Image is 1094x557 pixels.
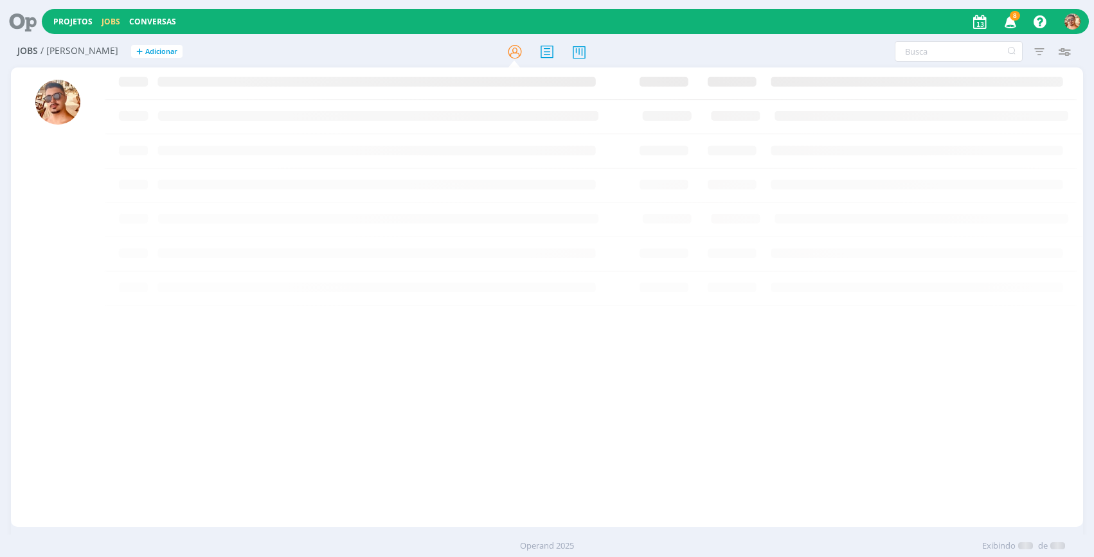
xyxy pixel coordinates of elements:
[1064,10,1081,33] button: V
[17,46,38,57] span: Jobs
[982,540,1016,553] span: Exibindo
[102,16,120,27] a: Jobs
[1010,11,1020,21] span: 8
[1038,540,1048,553] span: de
[145,48,177,56] span: Adicionar
[1064,13,1081,30] img: V
[996,10,1023,33] button: 8
[136,45,143,58] span: +
[49,17,96,27] button: Projetos
[35,80,80,125] img: V
[129,16,176,27] a: Conversas
[895,41,1023,62] input: Busca
[53,16,93,27] a: Projetos
[131,45,183,58] button: +Adicionar
[40,46,118,57] span: / [PERSON_NAME]
[125,17,180,27] button: Conversas
[98,17,124,27] button: Jobs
